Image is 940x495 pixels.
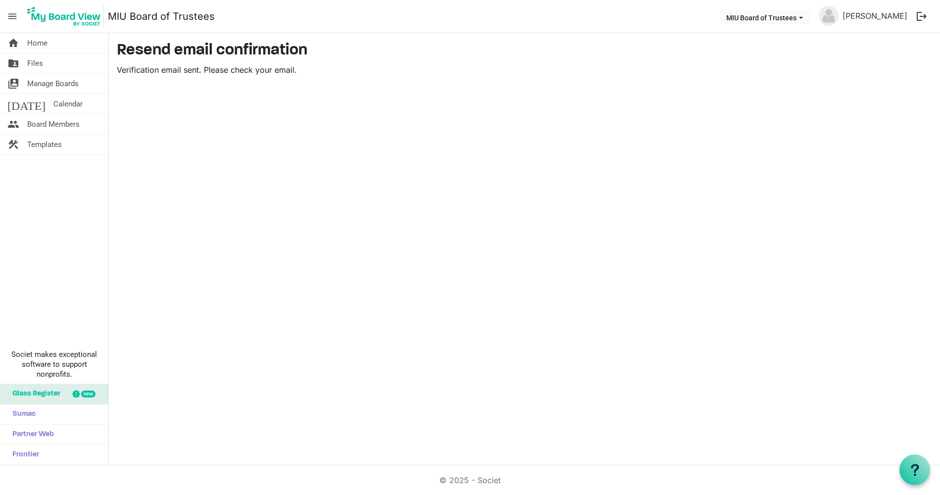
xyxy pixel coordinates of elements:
[7,445,39,465] span: Frontier
[7,53,19,73] span: folder_shared
[439,475,501,485] a: © 2025 - Societ
[7,384,60,404] span: Glass Register
[117,64,932,76] p: Verification email sent. Please check your email.
[27,33,47,53] span: Home
[720,10,809,24] button: MIU Board of Trustees dropdownbutton
[7,94,46,114] span: [DATE]
[27,74,79,94] span: Manage Boards
[108,6,215,26] a: MIU Board of Trustees
[53,94,83,114] span: Calendar
[819,6,839,26] img: no-profile-picture.svg
[27,135,62,154] span: Templates
[7,114,19,134] span: people
[839,6,911,26] a: [PERSON_NAME]
[4,349,104,379] span: Societ makes exceptional software to support nonprofits.
[7,425,54,445] span: Partner Web
[27,53,43,73] span: Files
[27,114,80,134] span: Board Members
[7,74,19,94] span: switch_account
[81,391,95,397] div: new
[7,33,19,53] span: home
[7,135,19,154] span: construction
[3,7,22,26] span: menu
[117,41,932,60] h2: Resend email confirmation
[911,6,932,27] button: logout
[24,4,104,29] img: My Board View Logo
[7,404,36,424] span: Sumac
[24,4,108,29] a: My Board View Logo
